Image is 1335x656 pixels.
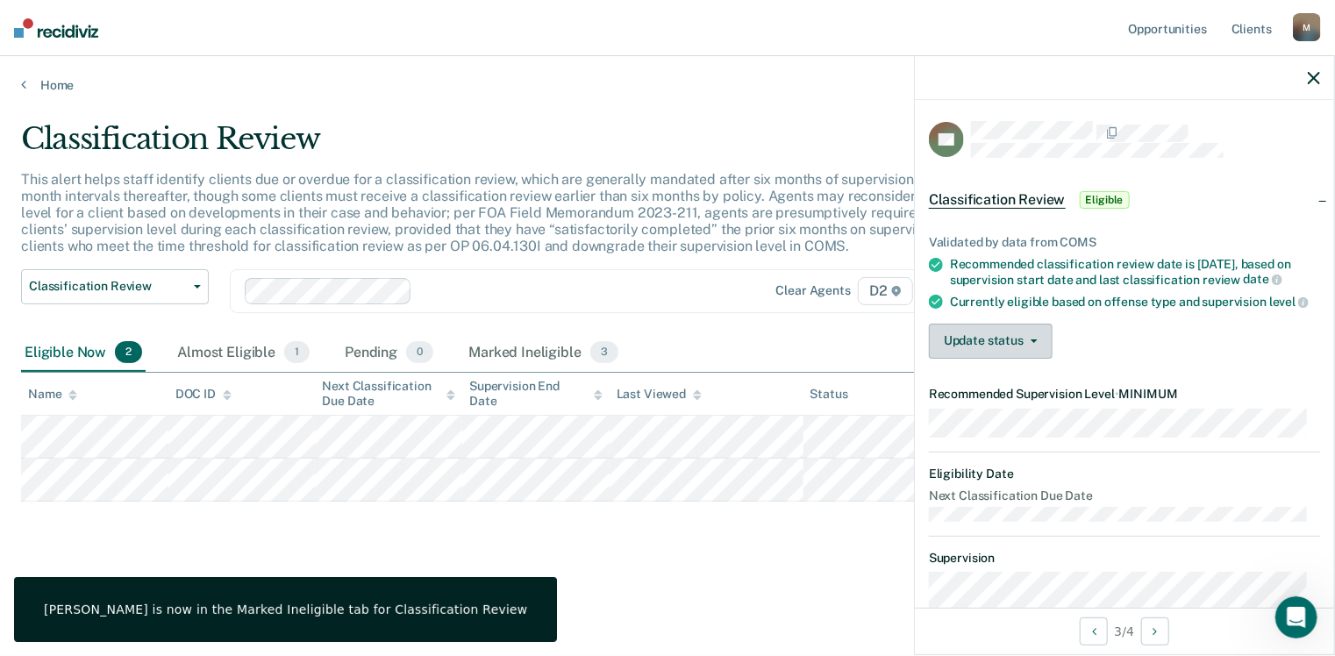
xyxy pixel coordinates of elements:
[1080,617,1108,645] button: Previous Opportunity
[810,387,848,402] div: Status
[950,257,1320,287] div: Recommended classification review date is [DATE], based on supervision start date and last classi...
[1275,596,1317,638] iframe: Intercom live chat
[175,387,232,402] div: DOC ID
[929,235,1320,250] div: Validated by data from COMS
[915,172,1334,228] div: Classification ReviewEligible
[929,488,1320,503] dt: Next Classification Due Date
[929,551,1320,566] dt: Supervision
[21,334,146,373] div: Eligible Now
[28,387,77,402] div: Name
[1243,272,1281,286] span: date
[1293,13,1321,41] div: M
[1269,295,1309,309] span: level
[929,387,1320,402] dt: Recommended Supervision Level MINIMUM
[341,334,437,373] div: Pending
[1080,191,1130,209] span: Eligible
[858,277,913,305] span: D2
[284,341,310,364] span: 1
[1141,617,1169,645] button: Next Opportunity
[465,334,622,373] div: Marked Ineligible
[406,341,433,364] span: 0
[21,171,1017,255] p: This alert helps staff identify clients due or overdue for a classification review, which are gen...
[14,18,98,38] img: Recidiviz
[21,77,1314,93] a: Home
[44,602,527,617] div: [PERSON_NAME] is now in the Marked Ineligible tab for Classification Review
[1115,387,1119,401] span: •
[115,341,142,364] span: 2
[174,334,313,373] div: Almost Eligible
[929,191,1066,209] span: Classification Review
[469,379,603,409] div: Supervision End Date
[950,294,1320,310] div: Currently eligible based on offense type and supervision
[929,467,1320,481] dt: Eligibility Date
[929,324,1053,359] button: Update status
[21,121,1023,171] div: Classification Review
[776,283,851,298] div: Clear agents
[322,379,455,409] div: Next Classification Due Date
[590,341,618,364] span: 3
[617,387,702,402] div: Last Viewed
[915,608,1334,654] div: 3 / 4
[29,279,187,294] span: Classification Review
